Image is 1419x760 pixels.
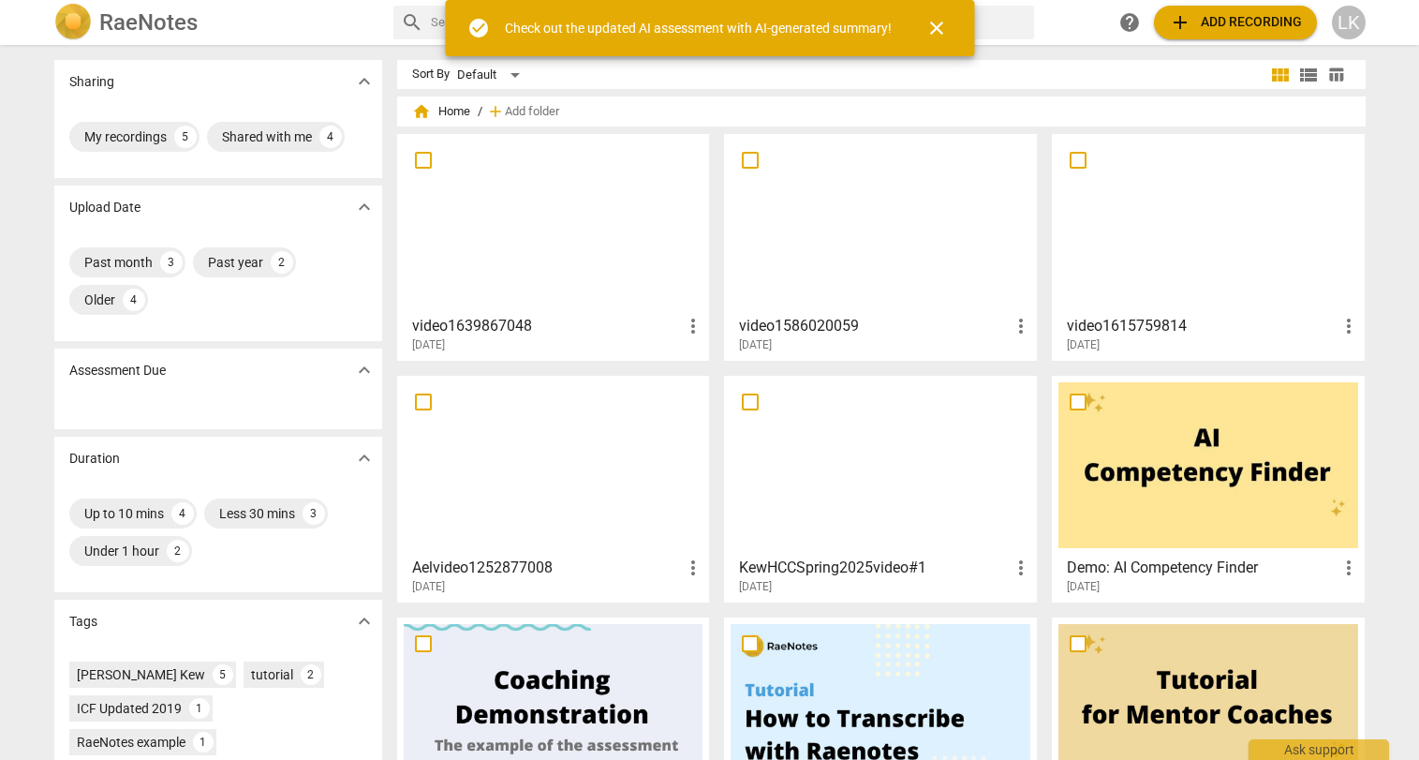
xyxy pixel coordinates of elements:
[914,6,959,51] button: Close
[69,449,120,469] p: Duration
[1067,337,1100,353] span: [DATE]
[925,17,948,39] span: close
[739,337,772,353] span: [DATE]
[739,557,1010,579] h3: KewHCCSpring2025video#1
[467,17,490,39] span: check_circle
[54,4,378,41] a: LogoRaeNotes
[1338,557,1360,579] span: more_vert
[189,698,210,719] div: 1
[1249,739,1389,760] div: Ask support
[1169,11,1191,34] span: add
[682,315,704,337] span: more_vert
[213,664,233,685] div: 5
[505,105,559,119] span: Add folder
[731,141,1030,352] a: video1586020059[DATE]
[350,193,378,221] button: Show more
[99,9,198,36] h2: RaeNotes
[160,251,183,274] div: 3
[353,359,376,381] span: expand_more
[208,253,263,272] div: Past year
[353,70,376,93] span: expand_more
[69,361,166,380] p: Assessment Due
[404,141,703,352] a: video1639867048[DATE]
[1327,66,1345,83] span: table_chart
[1067,579,1100,595] span: [DATE]
[1169,11,1302,34] span: Add recording
[1269,64,1292,86] span: view_module
[486,102,505,121] span: add
[1294,61,1323,89] button: List view
[739,315,1010,337] h3: video1586020059
[84,127,167,146] div: My recordings
[319,126,342,148] div: 4
[412,557,683,579] h3: Aelvideo1252877008
[1154,6,1317,39] button: Upload
[77,665,205,684] div: [PERSON_NAME] Kew
[739,579,772,595] span: [DATE]
[171,502,194,525] div: 4
[431,7,1027,37] input: Search
[1058,141,1358,352] a: video1615759814[DATE]
[77,699,182,718] div: ICF Updated 2019
[219,504,295,523] div: Less 30 mins
[353,447,376,469] span: expand_more
[478,105,482,119] span: /
[404,382,703,594] a: Aelvideo1252877008[DATE]
[731,382,1030,594] a: KewHCCSpring2025video#1[DATE]
[457,60,526,90] div: Default
[69,612,97,632] p: Tags
[350,444,378,472] button: Show more
[350,356,378,384] button: Show more
[271,251,293,274] div: 2
[353,610,376,633] span: expand_more
[350,67,378,96] button: Show more
[1323,61,1351,89] button: Table view
[682,557,704,579] span: more_vert
[1113,6,1146,39] a: Help
[69,198,140,217] p: Upload Date
[412,579,445,595] span: [DATE]
[1266,61,1294,89] button: Tile view
[412,102,470,121] span: Home
[77,733,185,752] div: RaeNotes example
[1058,382,1358,594] a: Demo: AI Competency Finder[DATE]
[54,4,92,41] img: Logo
[222,127,312,146] div: Shared with me
[84,542,159,560] div: Under 1 hour
[84,253,153,272] div: Past month
[174,126,197,148] div: 5
[1297,64,1320,86] span: view_list
[1118,11,1141,34] span: help
[251,665,293,684] div: tutorial
[353,196,376,218] span: expand_more
[505,19,892,38] div: Check out the updated AI assessment with AI-generated summary!
[412,67,450,82] div: Sort By
[412,315,683,337] h3: video1639867048
[301,664,321,685] div: 2
[167,540,189,562] div: 2
[1332,6,1366,39] button: LK
[1338,315,1360,337] span: more_vert
[1010,315,1032,337] span: more_vert
[1010,557,1032,579] span: more_vert
[84,504,164,523] div: Up to 10 mins
[69,72,114,92] p: Sharing
[412,337,445,353] span: [DATE]
[1067,315,1338,337] h3: video1615759814
[350,607,378,635] button: Show more
[401,11,423,34] span: search
[1067,557,1338,579] h3: Demo: AI Competency Finder
[84,291,115,309] div: Older
[412,102,431,121] span: home
[303,502,325,525] div: 3
[193,732,214,753] div: 1
[123,289,145,311] div: 4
